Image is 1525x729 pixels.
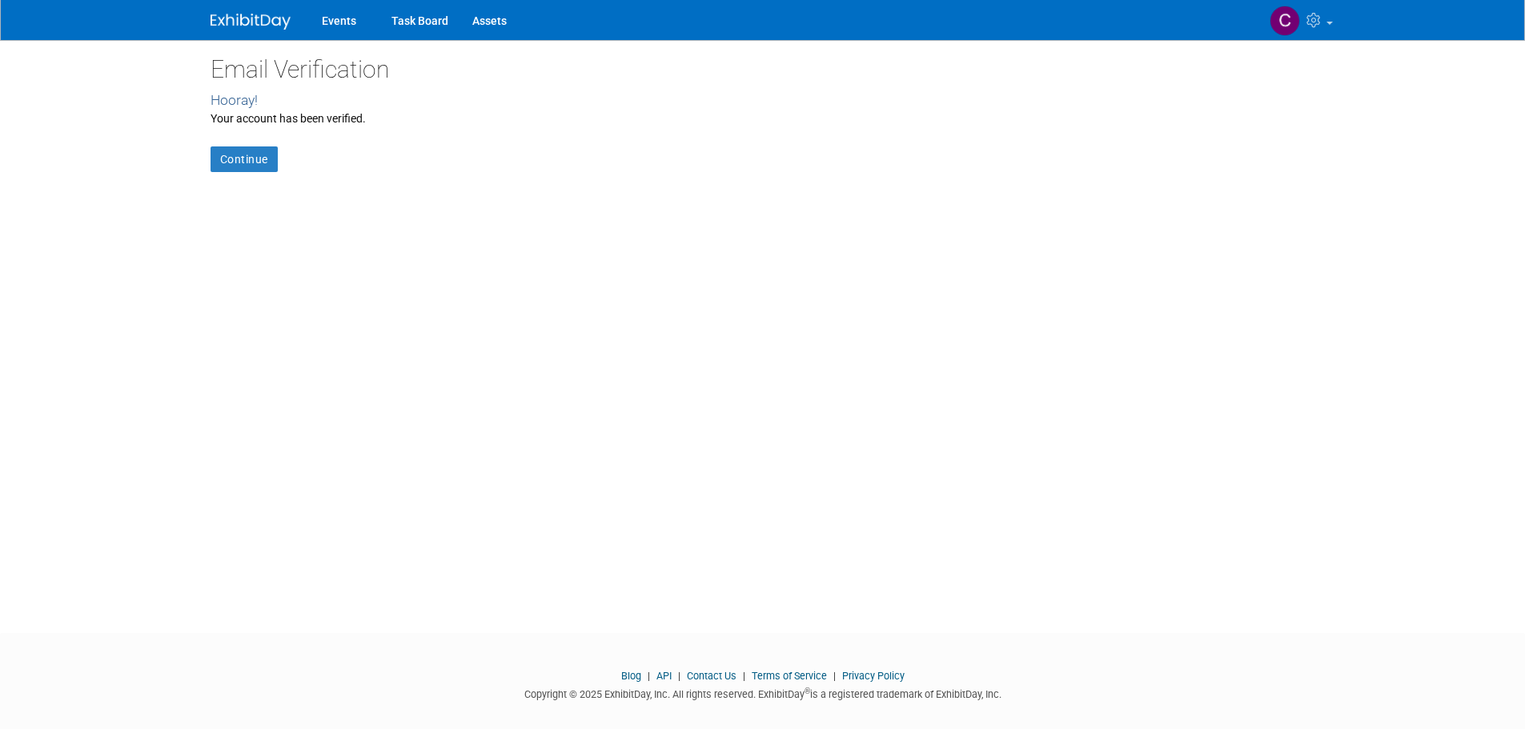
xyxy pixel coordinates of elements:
a: Contact Us [687,670,736,682]
img: Chiara Bergamin [1270,6,1300,36]
span: | [829,670,840,682]
a: API [656,670,672,682]
span: | [644,670,654,682]
a: Terms of Service [752,670,827,682]
div: Hooray! [211,90,1315,110]
a: Privacy Policy [842,670,905,682]
a: Blog [621,670,641,682]
a: Continue [211,146,278,172]
img: ExhibitDay [211,14,291,30]
span: | [739,670,749,682]
span: | [674,670,684,682]
h2: Email Verification [211,56,1315,82]
div: Your account has been verified. [211,110,1315,126]
sup: ® [805,687,810,695]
